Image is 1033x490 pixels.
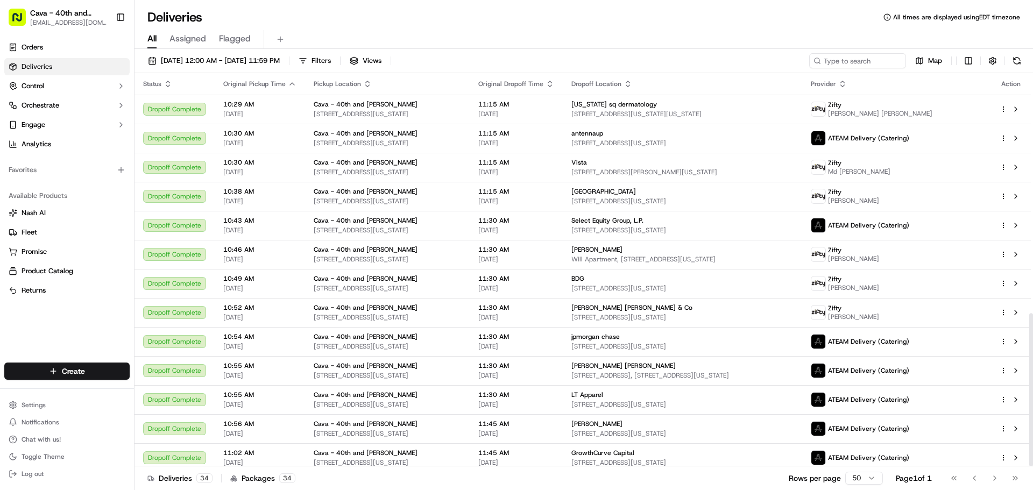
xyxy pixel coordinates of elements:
[9,208,125,218] a: Nash AI
[828,221,909,230] span: ATEAM Delivery (Catering)
[478,168,554,176] span: [DATE]
[828,313,879,321] span: [PERSON_NAME]
[314,158,418,167] span: Cava - 40th and [PERSON_NAME]
[4,116,130,133] button: Engage
[219,32,251,45] span: Flagged
[314,187,418,196] span: Cava - 40th and [PERSON_NAME]
[223,361,296,370] span: 10:55 AM
[811,335,825,349] img: ateam_logo.png
[828,167,890,176] span: Md [PERSON_NAME]
[571,429,794,438] span: [STREET_ADDRESS][US_STATE]
[196,473,213,483] div: 34
[22,81,44,91] span: Control
[478,216,554,225] span: 11:30 AM
[478,245,554,254] span: 11:30 AM
[314,449,418,457] span: Cava - 40th and [PERSON_NAME]
[22,208,46,218] span: Nash AI
[4,136,130,153] a: Analytics
[478,100,554,109] span: 11:15 AM
[571,303,692,312] span: [PERSON_NAME] [PERSON_NAME] & Co
[571,284,794,293] span: [STREET_ADDRESS][US_STATE]
[294,53,336,68] button: Filters
[345,53,386,68] button: Views
[478,449,554,457] span: 11:45 AM
[896,473,932,484] div: Page 1 of 1
[22,435,61,444] span: Chat with us!
[30,18,107,27] button: [EMAIL_ADDRESS][DOMAIN_NAME]
[4,97,130,114] button: Orchestrate
[62,366,85,377] span: Create
[828,283,879,292] span: [PERSON_NAME]
[314,197,461,205] span: [STREET_ADDRESS][US_STATE]
[22,120,45,130] span: Engage
[571,458,794,467] span: [STREET_ADDRESS][US_STATE]
[828,188,841,196] span: Zifty
[478,303,554,312] span: 11:30 AM
[828,424,909,433] span: ATEAM Delivery (Catering)
[478,187,554,196] span: 11:15 AM
[314,303,418,312] span: Cava - 40th and [PERSON_NAME]
[230,473,295,484] div: Packages
[571,80,621,88] span: Dropoff Location
[30,8,107,18] button: Cava - 40th and [PERSON_NAME]
[478,400,554,409] span: [DATE]
[571,400,794,409] span: [STREET_ADDRESS][US_STATE]
[223,187,296,196] span: 10:38 AM
[571,313,794,322] span: [STREET_ADDRESS][US_STATE]
[22,247,47,257] span: Promise
[4,243,130,260] button: Promise
[4,282,130,299] button: Returns
[571,361,676,370] span: [PERSON_NAME] [PERSON_NAME]
[1000,80,1022,88] div: Action
[9,228,125,237] a: Fleet
[571,158,587,167] span: Vista
[4,39,130,56] a: Orders
[4,363,130,380] button: Create
[223,371,296,380] span: [DATE]
[571,216,643,225] span: Select Equity Group, L.P.
[478,139,554,147] span: [DATE]
[314,255,461,264] span: [STREET_ADDRESS][US_STATE]
[789,473,841,484] p: Rows per page
[828,366,909,375] span: ATEAM Delivery (Catering)
[571,342,794,351] span: [STREET_ADDRESS][US_STATE]
[314,284,461,293] span: [STREET_ADDRESS][US_STATE]
[571,390,603,399] span: LT Apparel
[314,390,418,399] span: Cava - 40th and [PERSON_NAME]
[223,197,296,205] span: [DATE]
[363,56,381,66] span: Views
[223,80,286,88] span: Original Pickup Time
[9,286,125,295] a: Returns
[478,371,554,380] span: [DATE]
[22,418,59,427] span: Notifications
[828,101,841,109] span: Zifty
[478,361,554,370] span: 11:30 AM
[223,100,296,109] span: 10:29 AM
[22,42,43,52] span: Orders
[4,432,130,447] button: Chat with us!
[223,129,296,138] span: 10:30 AM
[4,397,130,413] button: Settings
[571,139,794,147] span: [STREET_ADDRESS][US_STATE]
[223,332,296,341] span: 10:54 AM
[809,53,906,68] input: Type to search
[169,32,206,45] span: Assigned
[828,254,879,263] span: [PERSON_NAME]
[811,218,825,232] img: ateam_logo.png
[223,284,296,293] span: [DATE]
[147,473,213,484] div: Deliveries
[478,313,554,322] span: [DATE]
[478,226,554,235] span: [DATE]
[223,342,296,351] span: [DATE]
[571,420,622,428] span: [PERSON_NAME]
[571,168,794,176] span: [STREET_ADDRESS][PERSON_NAME][US_STATE]
[314,313,461,322] span: [STREET_ADDRESS][US_STATE]
[4,415,130,430] button: Notifications
[828,246,841,254] span: Zifty
[223,139,296,147] span: [DATE]
[9,247,125,257] a: Promise
[478,284,554,293] span: [DATE]
[571,197,794,205] span: [STREET_ADDRESS][US_STATE]
[478,274,554,283] span: 11:30 AM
